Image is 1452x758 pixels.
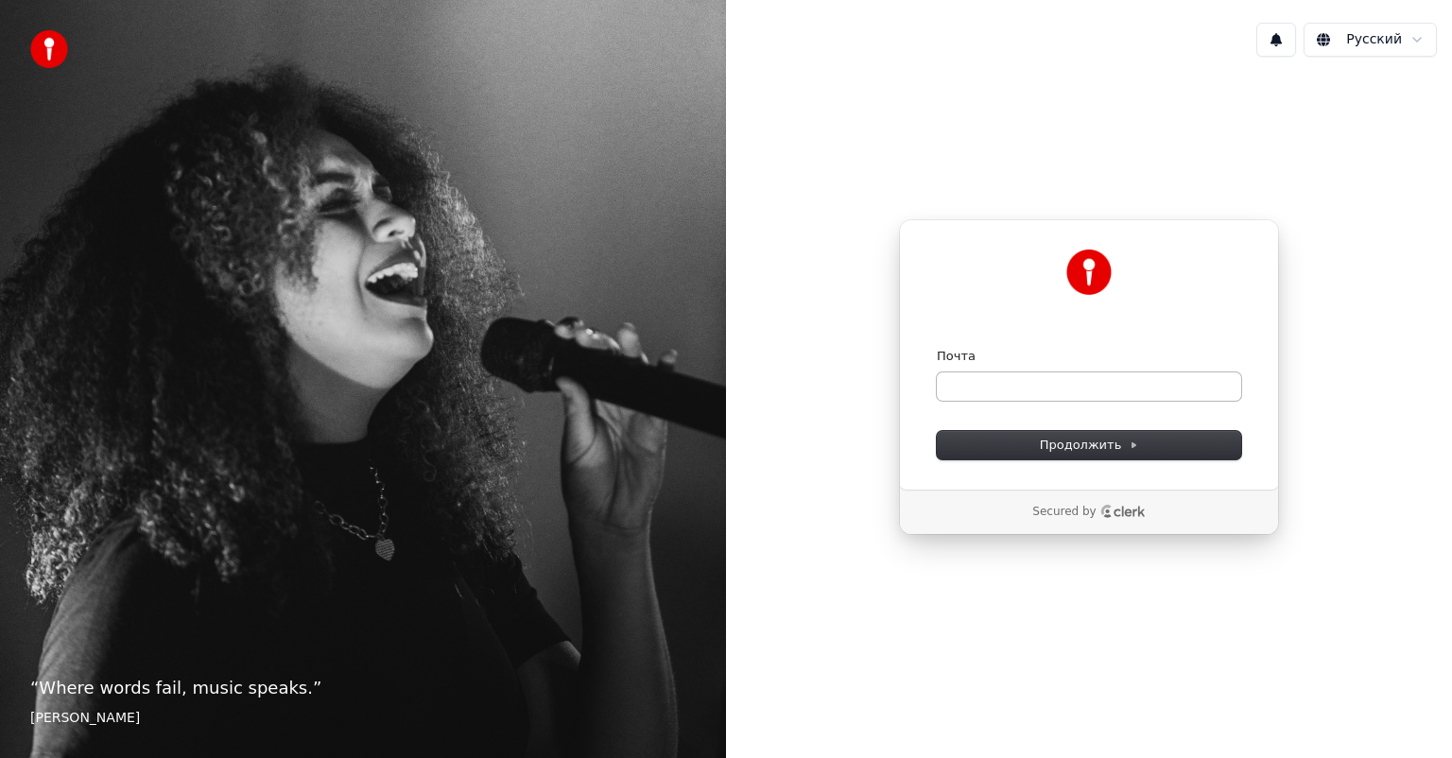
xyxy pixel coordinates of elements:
img: Youka [1066,250,1112,295]
span: Продолжить [1040,437,1139,454]
p: “ Where words fail, music speaks. ” [30,675,696,701]
p: Secured by [1032,505,1096,520]
label: Почта [937,348,976,365]
img: youka [30,30,68,68]
button: Продолжить [937,431,1241,459]
footer: [PERSON_NAME] [30,709,696,728]
a: Clerk logo [1100,505,1146,518]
